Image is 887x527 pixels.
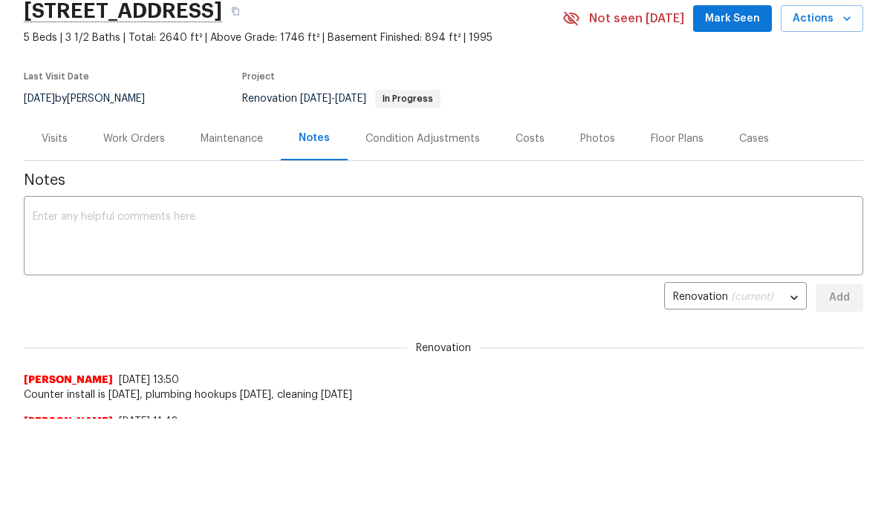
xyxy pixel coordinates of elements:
[24,414,113,429] span: [PERSON_NAME]
[24,373,113,387] span: [PERSON_NAME]
[335,94,366,104] span: [DATE]
[119,416,178,427] span: [DATE] 11:48
[119,375,179,385] span: [DATE] 13:50
[580,131,615,146] div: Photos
[242,94,441,104] span: Renovation
[731,292,773,302] span: (current)
[24,30,562,45] span: 5 Beds | 3 1/2 Baths | Total: 2640 ft² | Above Grade: 1746 ft² | Basement Finished: 894 ft² | 1995
[300,94,331,104] span: [DATE]
[377,94,439,103] span: In Progress
[407,341,480,356] span: Renovation
[516,131,545,146] div: Costs
[24,387,863,402] span: Counter install is [DATE], plumbing hookups [DATE], cleaning [DATE]
[793,10,851,28] span: Actions
[705,10,760,28] span: Mark Seen
[300,94,366,104] span: -
[42,131,68,146] div: Visits
[24,72,89,81] span: Last Visit Date
[664,280,807,316] div: Renovation (current)
[24,94,55,104] span: [DATE]
[24,173,863,188] span: Notes
[103,131,165,146] div: Work Orders
[24,90,163,108] div: by [PERSON_NAME]
[781,5,863,33] button: Actions
[651,131,704,146] div: Floor Plans
[693,5,772,33] button: Mark Seen
[589,11,684,26] span: Not seen [DATE]
[739,131,769,146] div: Cases
[365,131,480,146] div: Condition Adjustments
[299,131,330,145] div: Notes
[242,72,275,81] span: Project
[201,131,263,146] div: Maintenance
